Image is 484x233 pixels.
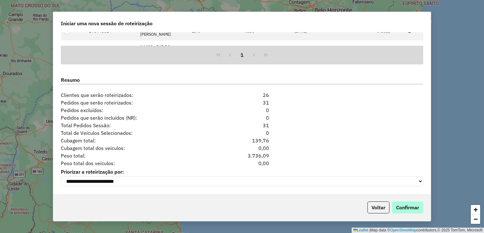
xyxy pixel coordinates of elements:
button: 1 [236,49,248,61]
div: 0 [211,129,273,137]
span: | [369,228,370,232]
div: 26 [211,91,273,99]
div: Map data © contributors,© 2025 TomTom, Microsoft [352,228,484,233]
div: 31 [211,122,273,129]
td: 0 dia(s) [374,40,405,59]
button: Voltar [367,201,389,213]
div: 0,00 [211,159,273,167]
a: Leaflet [353,228,368,232]
span: + [474,206,478,213]
td: 8,79 [188,40,240,59]
span: Peso total: [57,152,211,159]
span: − [474,215,478,223]
label: Resumo [61,76,423,85]
span: Peso total dos veículos: [57,159,211,167]
span: Total Pedidos Sessão: [57,122,211,129]
td: 14482 - BAR DO ALEMAO [137,40,188,59]
div: 139,76 [211,137,273,144]
div: 0 [211,106,273,114]
span: Pedidos excluídos: [57,106,211,114]
div: 0,00 [211,144,273,152]
button: Confirmar [392,201,423,213]
span: Clientes que serão roteirizados: [57,91,211,99]
td: 228,01 [240,40,291,59]
span: Pedidos que serão incluídos (NR): [57,114,211,122]
div: 3.736,09 [211,152,273,159]
a: Zoom in [471,205,480,214]
span: Iniciar uma nova sessão de roteirização [61,20,153,27]
td: 2 pedidos [86,40,137,59]
span: Pedidos que serão roteirizados: [57,99,211,106]
div: 31 [211,99,273,106]
td: [DATE] [291,40,374,59]
a: OpenStreetMap [390,228,417,232]
a: Zoom out [471,214,480,224]
label: Priorizar a roteirização por: [61,168,423,176]
span: Cubagem total dos veículos: [57,144,211,152]
div: 0 [211,114,273,122]
span: Cubagem total: [57,137,211,144]
span: Total de Veículos Selecionados: [57,129,211,137]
